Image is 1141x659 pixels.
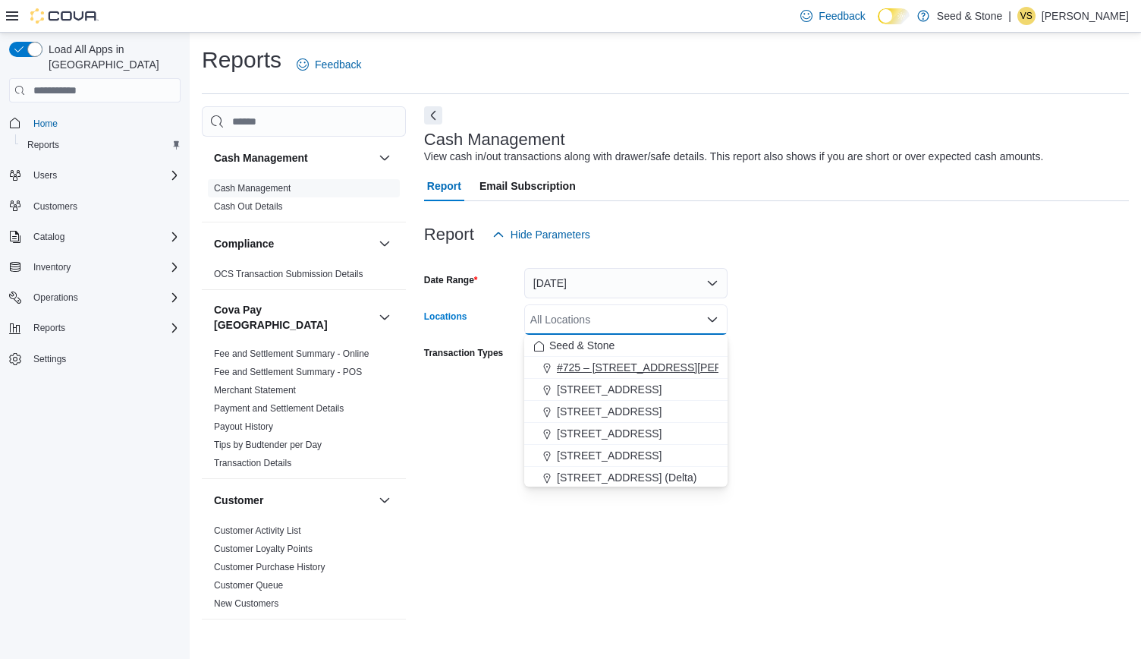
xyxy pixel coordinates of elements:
[1017,7,1036,25] div: Vikram Sachdeva
[214,421,273,432] a: Payout History
[214,182,291,194] span: Cash Management
[15,134,187,156] button: Reports
[202,345,406,478] div: Cova Pay [GEOGRAPHIC_DATA]
[291,49,367,80] a: Feedback
[27,228,71,246] button: Catalog
[27,350,72,368] a: Settings
[214,579,283,591] span: Customer Queue
[214,236,274,251] h3: Compliance
[27,258,181,276] span: Inventory
[524,357,728,379] button: #725 – [STREET_ADDRESS][PERSON_NAME])
[33,353,66,365] span: Settings
[27,166,181,184] span: Users
[524,467,728,489] button: [STREET_ADDRESS] (Delta)
[214,543,313,555] span: Customer Loyalty Points
[424,347,503,359] label: Transaction Types
[33,231,64,243] span: Catalog
[214,268,363,280] span: OCS Transaction Submission Details
[33,261,71,273] span: Inventory
[214,183,291,194] a: Cash Management
[202,45,281,75] h1: Reports
[27,349,181,368] span: Settings
[27,115,64,133] a: Home
[27,139,59,151] span: Reports
[3,165,187,186] button: Users
[315,57,361,72] span: Feedback
[214,348,369,359] a: Fee and Settlement Summary - Online
[214,402,344,415] span: Payment and Settlement Details
[214,493,372,508] button: Customer
[479,171,576,201] span: Email Subscription
[214,525,301,537] span: Customer Activity List
[524,379,728,401] button: [STREET_ADDRESS]
[27,319,71,337] button: Reports
[524,445,728,467] button: [STREET_ADDRESS]
[706,314,718,326] button: Close list of options
[42,42,181,72] span: Load All Apps in [GEOGRAPHIC_DATA]
[3,257,187,278] button: Inventory
[202,522,406,619] div: Customer
[214,201,283,212] a: Cash Out Details
[202,179,406,222] div: Cash Management
[557,382,662,397] span: [STREET_ADDRESS]
[214,348,369,360] span: Fee and Settlement Summary - Online
[524,423,728,445] button: [STREET_ADDRESS]
[557,360,788,375] span: #725 – [STREET_ADDRESS][PERSON_NAME])
[3,226,187,248] button: Catalog
[214,544,313,554] a: Customer Loyalty Points
[3,287,187,308] button: Operations
[878,8,910,24] input: Dark Mode
[486,219,596,250] button: Hide Parameters
[33,292,78,304] span: Operations
[424,149,1044,165] div: View cash in/out transactions along with drawer/safe details. This report also shows if you are s...
[878,24,879,25] span: Dark Mode
[214,385,296,396] a: Merchant Statement
[214,367,362,377] a: Fee and Settlement Summary - POS
[511,227,590,242] span: Hide Parameters
[557,426,662,441] span: [STREET_ADDRESS]
[3,348,187,370] button: Settings
[524,335,728,357] button: Seed & Stone
[27,228,181,246] span: Catalog
[30,8,99,24] img: Cova
[27,197,83,216] a: Customers
[376,149,394,167] button: Cash Management
[1042,7,1129,25] p: [PERSON_NAME]
[557,470,696,485] span: [STREET_ADDRESS] (Delta)
[1020,7,1033,25] span: VS
[214,384,296,396] span: Merchant Statement
[549,338,615,353] span: Seed & Stone
[214,302,372,333] button: Cova Pay [GEOGRAPHIC_DATA]
[27,258,77,276] button: Inventory
[214,439,322,451] span: Tips by Budtender per Day
[214,269,363,279] a: OCS Transaction Submission Details
[214,580,283,591] a: Customer Queue
[27,113,181,132] span: Home
[214,493,263,508] h3: Customer
[3,317,187,339] button: Reports
[376,308,394,326] button: Cova Pay [GEOGRAPHIC_DATA]
[524,401,728,423] button: [STREET_ADDRESS]
[214,403,344,414] a: Payment and Settlement Details
[427,171,461,201] span: Report
[214,150,308,166] h3: Cash Management
[214,525,301,536] a: Customer Activity List
[214,200,283,213] span: Cash Out Details
[214,421,273,433] span: Payout History
[214,561,325,573] span: Customer Purchase History
[214,598,278,610] span: New Customers
[202,265,406,289] div: Compliance
[794,1,871,31] a: Feedback
[214,457,291,469] span: Transaction Details
[33,118,58,130] span: Home
[937,7,1002,25] p: Seed & Stone
[27,166,63,184] button: Users
[33,200,77,213] span: Customers
[376,491,394,509] button: Customer
[33,169,57,181] span: Users
[376,235,394,253] button: Compliance
[33,322,65,334] span: Reports
[3,112,187,134] button: Home
[21,136,181,154] span: Reports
